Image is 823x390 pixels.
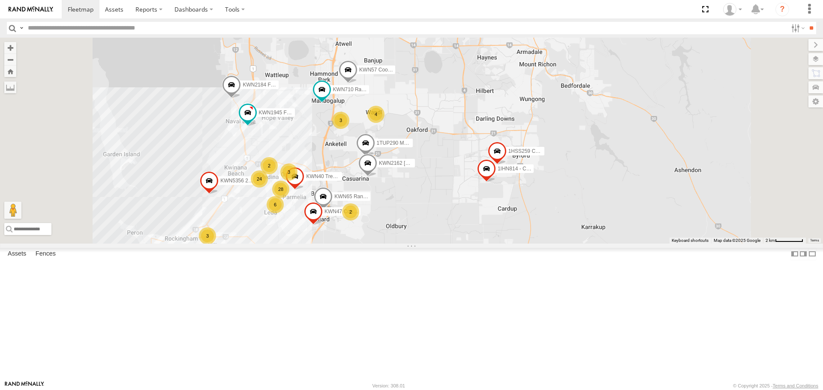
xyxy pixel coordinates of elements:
div: 4 [367,106,384,123]
span: Map data ©2025 Google [714,238,760,243]
span: KWN2162 [PERSON_NAME] Truck [379,161,460,167]
button: Keyboard shortcuts [672,238,709,244]
label: Dock Summary Table to the Left [790,248,799,260]
span: 1IHN814 - Coordinator Building [498,166,569,172]
div: 3 [280,164,297,181]
span: KWN40 Tree Officer [306,174,352,180]
label: Dock Summary Table to the Right [799,248,808,260]
span: KWN65 Rangers [334,194,373,199]
div: © Copyright 2025 - [733,383,818,388]
a: Visit our Website [5,381,44,390]
span: 2 km [766,238,775,243]
label: Map Settings [808,95,823,107]
span: 1TUP290 Mower Trailer (Parks) [377,140,449,146]
button: Map Scale: 2 km per 62 pixels [763,238,806,244]
a: Terms (opens in new tab) [810,238,819,242]
div: 3 [332,112,349,129]
button: Zoom in [4,42,16,54]
div: 2 [342,203,359,220]
button: Drag Pegman onto the map to open Street View [4,202,21,219]
label: Search Query [18,22,25,34]
label: Fences [31,248,60,260]
span: 1HSS259 Coor.Enviro Plan & Develop [508,149,595,155]
i: ? [775,3,789,16]
span: KWN5356 2001086 Camera Trailer Rangers [220,178,321,184]
a: Terms and Conditions [773,383,818,388]
img: rand-logo.svg [9,6,53,12]
label: Assets [3,248,30,260]
div: 6 [267,196,284,213]
label: Measure [4,81,16,93]
div: 2 [261,157,278,174]
label: Search Filter Options [788,22,806,34]
div: 28 [272,181,289,198]
div: Andrew Fisher [720,3,745,16]
span: KWN47 Coor. Infra [324,208,368,214]
div: Version: 308.01 [372,383,405,388]
span: KWN2184 Facility Cleaning [243,82,305,88]
button: Zoom Home [4,65,16,77]
div: 3 [199,227,216,244]
div: 24 [251,170,268,188]
span: KWN710 Rangers [333,87,375,93]
button: Zoom out [4,54,16,65]
span: KWN1945 Flocon [259,110,299,116]
span: KWN57 Coord. Emergency [359,67,421,73]
label: Hide Summary Table [808,248,817,260]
